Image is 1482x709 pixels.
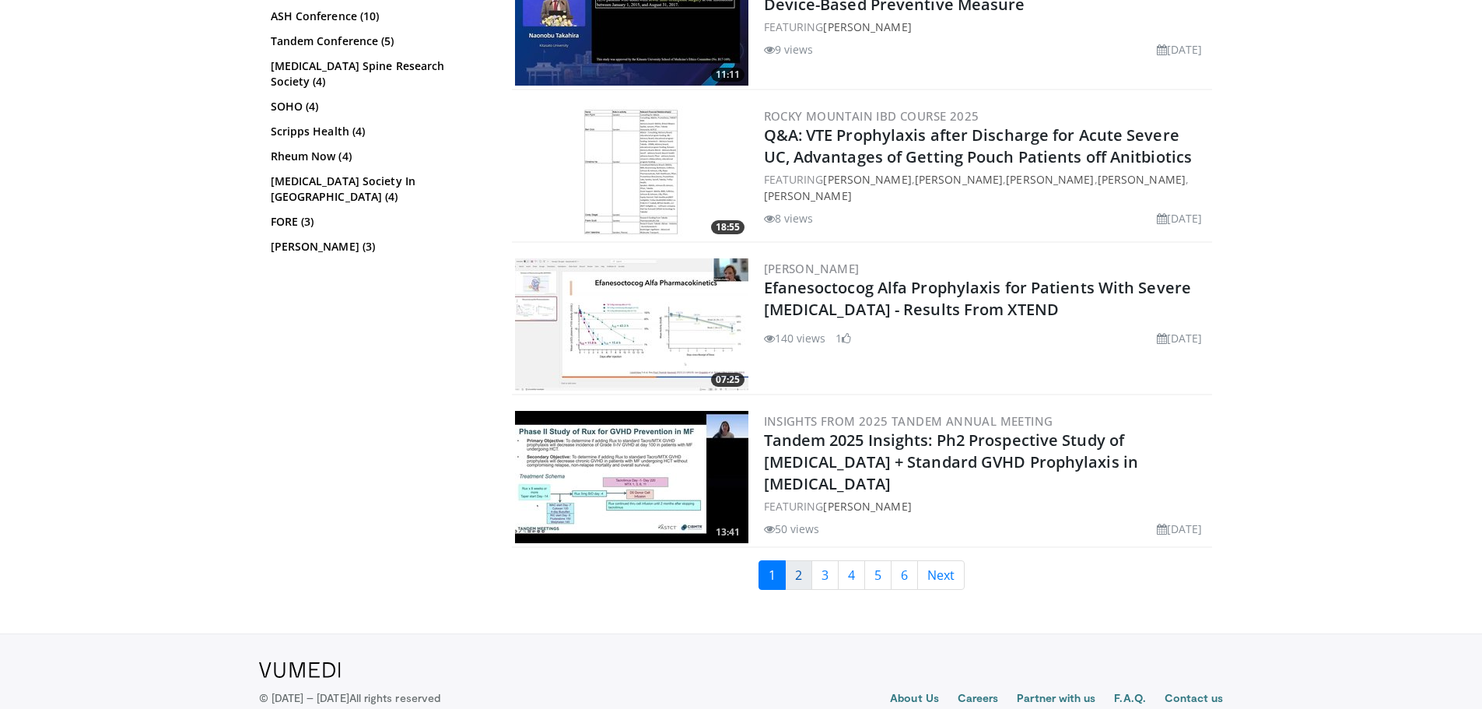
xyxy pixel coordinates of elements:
[259,690,441,706] p: © [DATE] – [DATE]
[515,258,748,391] a: 07:25
[823,19,911,34] a: [PERSON_NAME]
[764,430,1139,494] a: Tandem 2025 Insights: Ph2 Prospective Study of [MEDICAL_DATA] + Standard GVHD Prophylaxis in [MED...
[1157,330,1203,346] li: [DATE]
[764,188,852,203] a: [PERSON_NAME]
[512,560,1212,590] nav: Search results pages
[1157,210,1203,226] li: [DATE]
[823,172,911,187] a: [PERSON_NAME]
[711,220,745,234] span: 18:55
[271,9,485,24] a: ASH Conference (10)
[259,662,341,678] img: VuMedi Logo
[711,68,745,82] span: 11:11
[785,560,812,590] a: 2
[759,560,786,590] a: 1
[711,525,745,539] span: 13:41
[915,172,1003,187] a: [PERSON_NAME]
[958,690,999,709] a: Careers
[917,560,965,590] a: Next
[764,521,820,537] li: 50 views
[838,560,865,590] a: 4
[515,411,748,543] a: 13:41
[1017,690,1095,709] a: Partner with us
[764,277,1192,320] a: Efanesoctocog Alfa Prophylaxis for Patients With Severe [MEDICAL_DATA] - Results From XTEND
[764,330,826,346] li: 140 views
[271,99,485,114] a: SOHO (4)
[1114,690,1145,709] a: F.A.Q.
[864,560,892,590] a: 5
[271,58,485,90] a: [MEDICAL_DATA] Spine Research Society (4)
[1157,41,1203,58] li: [DATE]
[515,258,748,391] img: 5d8c4303-4b31-4e54-965f-4537383c14ae.300x170_q85_crop-smart_upscale.jpg
[891,560,918,590] a: 6
[823,499,911,514] a: [PERSON_NAME]
[515,411,748,543] img: a1b6cc61-909c-4591-b249-d8045ca53fc2.300x170_q85_crop-smart_upscale.jpg
[764,413,1053,429] a: Insights from 2025 Tandem Annual Meeting
[515,106,748,238] a: 18:55
[764,171,1209,204] div: FEATURING , , , ,
[764,210,814,226] li: 8 views
[271,239,485,254] a: [PERSON_NAME] (3)
[764,261,860,276] a: [PERSON_NAME]
[764,19,1209,35] div: FEATURING
[515,106,748,238] img: 091c8dbd-0e7b-4503-8458-989d26d73927.300x170_q85_crop-smart_upscale.jpg
[764,41,814,58] li: 9 views
[764,108,979,124] a: Rocky Mountain IBD Course 2025
[811,560,839,590] a: 3
[1098,172,1186,187] a: [PERSON_NAME]
[1157,521,1203,537] li: [DATE]
[271,124,485,139] a: Scripps Health (4)
[271,214,485,230] a: FORE (3)
[1006,172,1094,187] a: [PERSON_NAME]
[1165,690,1224,709] a: Contact us
[711,373,745,387] span: 07:25
[271,33,485,49] a: Tandem Conference (5)
[764,498,1209,514] div: FEATURING
[890,690,939,709] a: About Us
[764,125,1193,167] a: Q&A: VTE Prophylaxis after Discharge for Acute Severe UC, Advantages of Getting Pouch Patients of...
[349,691,440,704] span: All rights reserved
[836,330,851,346] li: 1
[271,174,485,205] a: [MEDICAL_DATA] Society In [GEOGRAPHIC_DATA] (4)
[271,149,485,164] a: Rheum Now (4)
